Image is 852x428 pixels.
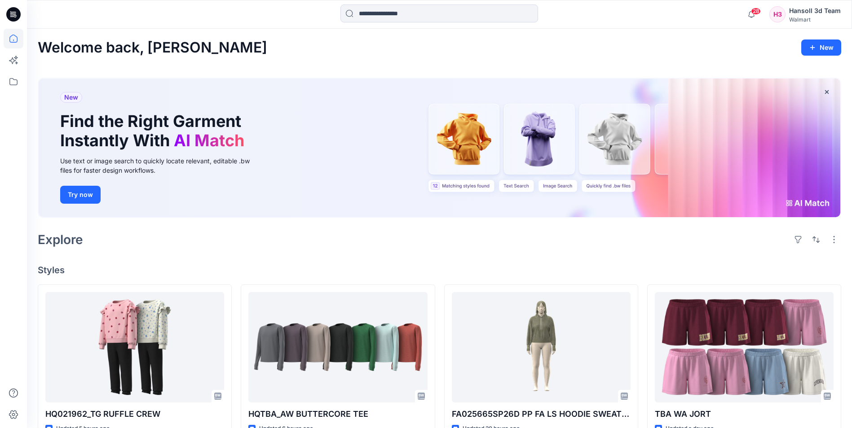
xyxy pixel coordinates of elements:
p: TBA WA JORT [655,408,834,420]
a: HQTBA_AW BUTTERCORE TEE [248,292,427,402]
h2: Explore [38,232,83,247]
span: New [64,92,78,103]
h4: Styles [38,265,841,275]
span: 28 [751,8,761,15]
div: H3 [769,6,786,22]
p: HQTBA_AW BUTTERCORE TEE [248,408,427,420]
a: TBA WA JORT [655,292,834,402]
div: Walmart [789,16,841,23]
span: AI Match [174,131,244,150]
button: Try now [60,186,101,204]
button: New [801,39,841,56]
a: HQ021962_TG RUFFLE CREW [45,292,224,402]
h2: Welcome back, [PERSON_NAME] [38,39,267,56]
h1: Find the Right Garment Instantly With [60,112,249,150]
div: Use text or image search to quickly locate relevant, editable .bw files for faster design workflows. [60,156,262,175]
a: FA025665SP26D PP FA LS HOODIE SWEATSHIRT [452,292,631,402]
p: FA025665SP26D PP FA LS HOODIE SWEATSHIRT [452,408,631,420]
p: HQ021962_TG RUFFLE CREW [45,408,224,420]
div: Hansoll 3d Team [789,5,841,16]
